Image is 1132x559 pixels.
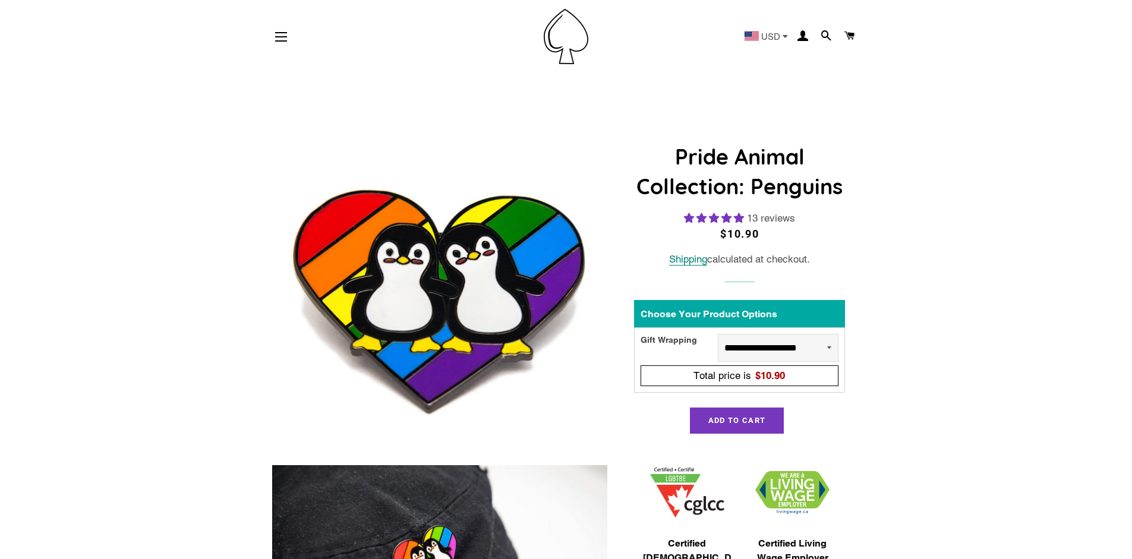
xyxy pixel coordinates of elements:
select: Gift Wrapping [718,334,838,362]
h1: Pride Animal Collection: Penguins [634,142,845,202]
span: 13 reviews [747,212,795,224]
span: $ [755,369,785,381]
span: USD [761,32,780,41]
a: Shipping [669,253,707,266]
span: $10.90 [720,228,759,240]
span: 5.00 stars [684,212,747,224]
img: 1706832627.png [755,471,830,514]
img: Penguins Pride Animal Collection Enamel Pin Badge Rainbow LGBTQ Gift For Him/Her - Pin Ace [272,121,608,456]
div: calculated at checkout. [634,251,845,267]
div: Choose Your Product Options [634,300,845,327]
button: Add to Cart [690,408,784,434]
div: Total price is$10.90 [645,368,834,384]
img: Pin-Ace [544,9,588,64]
span: 10.90 [761,369,785,381]
img: 1705457225.png [650,468,724,518]
span: Add to Cart [708,416,765,425]
div: Gift Wrapping [641,334,718,362]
